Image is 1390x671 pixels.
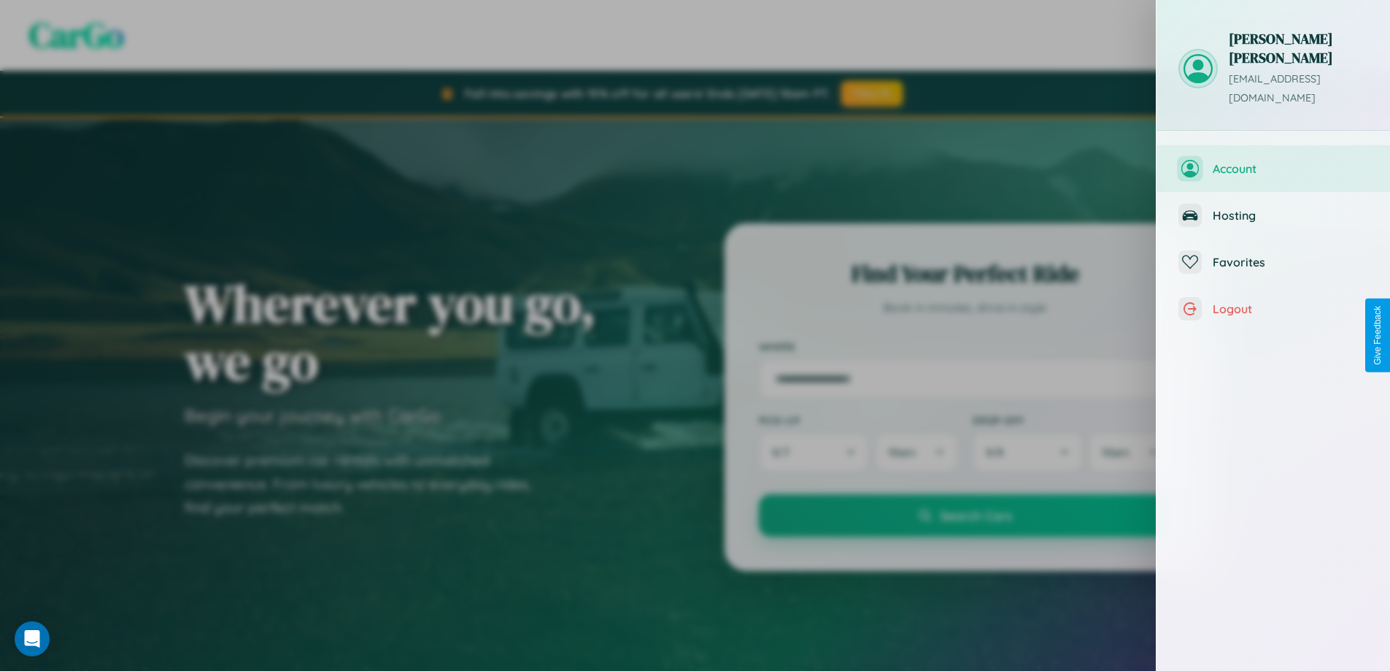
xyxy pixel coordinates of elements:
span: Favorites [1213,255,1368,269]
p: [EMAIL_ADDRESS][DOMAIN_NAME] [1229,70,1368,108]
h3: [PERSON_NAME] [PERSON_NAME] [1229,29,1368,67]
div: Give Feedback [1372,306,1383,365]
button: Hosting [1157,192,1390,239]
button: Favorites [1157,239,1390,285]
button: Account [1157,145,1390,192]
div: Open Intercom Messenger [15,621,50,656]
button: Logout [1157,285,1390,332]
span: Logout [1213,302,1368,316]
span: Hosting [1213,208,1368,223]
span: Account [1213,161,1368,176]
